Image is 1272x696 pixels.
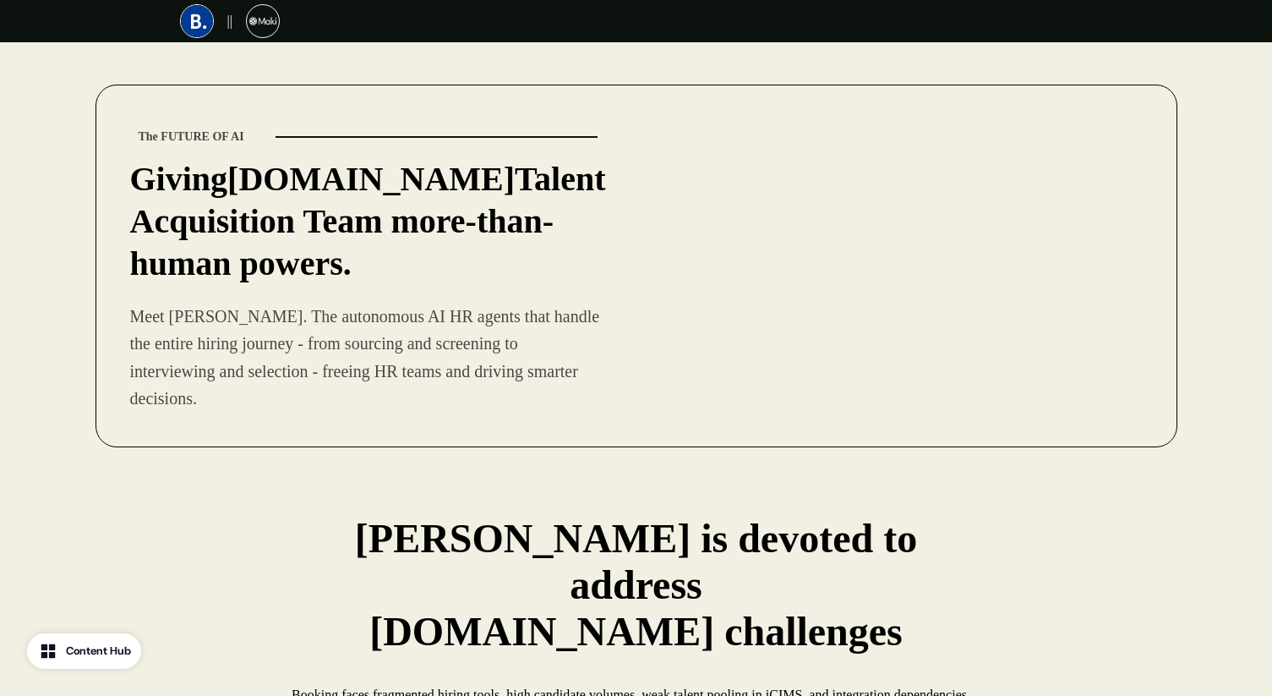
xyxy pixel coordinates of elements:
strong: Giving [130,160,228,198]
button: Content Hub [27,633,141,669]
div: Content Hub [66,643,131,660]
p: Meet [PERSON_NAME]. The autonomous AI HR agents that handle the entire hiring journey - from sour... [130,303,606,413]
p: || [227,11,232,31]
strong: The FUTURE OF AI [139,130,244,143]
p: [PERSON_NAME] is devoted to address [DOMAIN_NAME] challenges [298,515,974,655]
p: [DOMAIN_NAME] [130,158,606,285]
strong: Talent Acquisition Team more-than-human powers. [130,160,606,282]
